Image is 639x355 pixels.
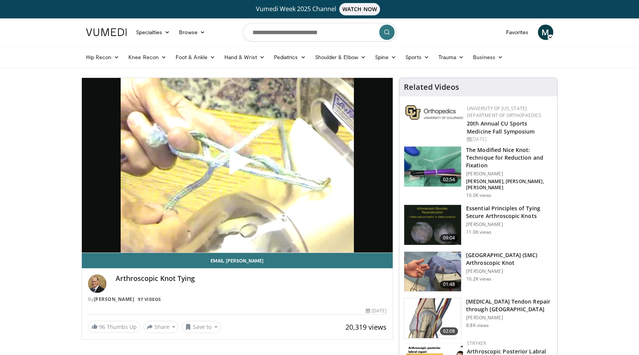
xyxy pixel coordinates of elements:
[440,281,458,288] span: 01:48
[466,251,553,267] h3: [GEOGRAPHIC_DATA] (SMC) Arthroscopic Knot
[466,229,491,235] p: 11.0K views
[174,25,210,40] a: Browse
[404,147,461,187] img: 71e9907d-6412-4a75-bd64-44731d8bf45c.150x105_q85_crop-smart_upscale.jpg
[86,28,127,36] img: VuMedi Logo
[116,274,387,283] h4: Arthroscopic Knot Tying
[124,50,171,65] a: Knee Recon
[404,146,553,198] a: 02:54 The Modified Nice Knot: Technique for Reduction and Fixation [PERSON_NAME] [PERSON_NAME], [...
[466,205,553,220] h3: Essential Principles of Tying Secure Arthroscopic Knots
[404,251,553,292] a: 01:48 [GEOGRAPHIC_DATA] (SMC) Arthroscopic Knot [PERSON_NAME] 10.2K views
[220,50,269,65] a: Hand & Wrist
[466,322,489,329] p: 8.8K views
[243,23,397,41] input: Search topics, interventions
[339,3,380,15] span: WATCH NOW
[171,50,220,65] a: Foot & Ankle
[501,25,533,40] a: Favorites
[440,327,458,335] span: 02:08
[370,50,401,65] a: Spine
[88,296,387,303] div: By
[345,322,387,332] span: 20,319 views
[404,252,461,292] img: PE3O6Z9ojHeNSk7H4xMDoxOjB1O8AjAz_4.150x105_q85_crop-smart_upscale.jpg
[99,323,105,330] span: 96
[467,105,541,119] a: University of [US_STATE] Department of Orthopaedics
[440,234,458,242] span: 09:04
[81,50,124,65] a: Hip Recon
[404,298,553,338] a: 02:08 [MEDICAL_DATA] Tendon Repair through [GEOGRAPHIC_DATA] [PERSON_NAME] 8.8K views
[131,25,175,40] a: Specialties
[466,315,553,321] p: [PERSON_NAME]
[87,3,552,15] a: Vumedi Week 2025 ChannelWATCH NOW
[466,171,553,177] p: [PERSON_NAME]
[404,205,553,245] a: 09:04 Essential Principles of Tying Secure Arthroscopic Knots [PERSON_NAME] 11.0K views
[94,296,134,302] a: [PERSON_NAME]
[404,298,461,338] img: PE3O6Z9ojHeNSk7H4xMDoxOjA4MTsiGN.150x105_q85_crop-smart_upscale.jpg
[143,321,179,333] button: Share
[467,136,551,143] div: [DATE]
[366,307,387,314] div: [DATE]
[468,50,508,65] a: Business
[466,221,553,228] p: [PERSON_NAME]
[466,268,553,274] p: [PERSON_NAME]
[82,78,393,253] video-js: Video Player
[401,50,434,65] a: Sports
[466,192,491,198] p: 10.0K views
[467,120,534,135] a: 20th Annual CU Sports Medicine Fall Symposium
[440,176,458,183] span: 02:54
[182,321,221,333] button: Save to
[136,296,164,302] a: 97 Videos
[88,274,106,293] img: Avatar
[466,298,553,313] h3: [MEDICAL_DATA] Tendon Repair through [GEOGRAPHIC_DATA]
[466,146,553,169] h3: The Modified Nice Knot: Technique for Reduction and Fixation
[269,50,310,65] a: Pediatrics
[168,127,306,203] button: Play Video
[434,50,469,65] a: Trauma
[310,50,370,65] a: Shoulder & Elbow
[88,321,140,333] a: 96 Thumbs Up
[404,205,461,245] img: 12061_3.png.150x105_q85_crop-smart_upscale.jpg
[82,253,393,268] a: Email [PERSON_NAME]
[466,276,491,282] p: 10.2K views
[405,105,463,120] img: 355603a8-37da-49b6-856f-e00d7e9307d3.png.150x105_q85_autocrop_double_scale_upscale_version-0.2.png
[466,178,553,191] p: [PERSON_NAME], [PERSON_NAME], [PERSON_NAME]
[404,83,459,92] h4: Related Videos
[467,340,486,347] a: Stryker
[538,25,553,40] a: M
